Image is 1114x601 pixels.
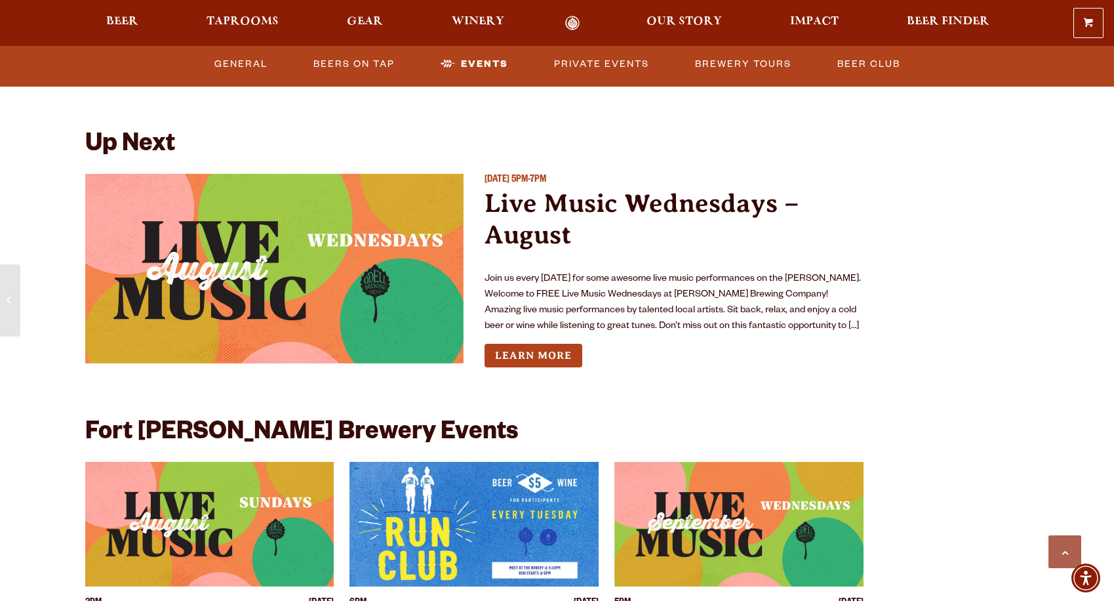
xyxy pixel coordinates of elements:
a: Scroll to top [1048,535,1081,568]
span: [DATE] [485,175,509,186]
a: Beer [98,16,147,31]
a: Live Music Wednesdays – August [485,188,799,249]
a: Beers on Tap [308,49,400,79]
a: View event details [85,462,334,587]
a: General [209,49,273,79]
a: Brewery Tours [690,49,797,79]
a: Odell Home [548,16,597,31]
a: Impact [782,16,847,31]
a: Gear [338,16,391,31]
a: Events [435,49,513,79]
span: 5PM-7PM [511,175,546,186]
span: Our Story [647,16,722,27]
a: Winery [443,16,513,31]
a: Beer Finder [898,16,998,31]
a: Beer Club [832,49,905,79]
a: View event details [349,462,599,587]
a: Taprooms [198,16,287,31]
span: Winery [452,16,504,27]
span: Gear [347,16,383,27]
a: Learn more about Live Music Wednesdays – August [485,344,582,368]
a: Our Story [638,16,730,31]
h2: Fort [PERSON_NAME] Brewery Events [85,420,518,449]
span: Taprooms [207,16,279,27]
div: Accessibility Menu [1071,564,1100,592]
a: View event details [85,174,464,363]
span: Beer Finder [907,16,989,27]
a: View event details [614,462,864,587]
h2: Up Next [85,132,175,161]
span: Impact [790,16,839,27]
a: Private Events [549,49,654,79]
span: Beer [106,16,138,27]
p: Join us every [DATE] for some awesome live music performances on the [PERSON_NAME]. Welcome to FR... [485,272,864,335]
